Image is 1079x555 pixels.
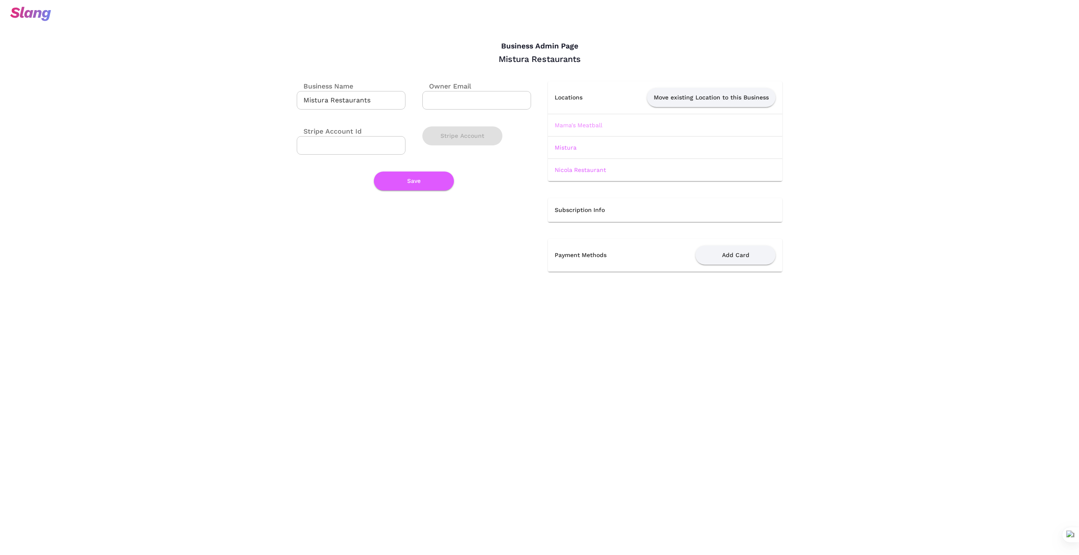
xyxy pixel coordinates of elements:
th: Subscription Info [548,198,782,222]
a: Nicola Restaurant [555,166,606,173]
label: Stripe Account Id [297,126,362,136]
div: Mistura Restaurants [297,54,782,64]
label: Owner Email [422,81,471,91]
a: Mama's Meatball [555,122,602,129]
button: Add Card [695,246,776,265]
a: Stripe Account [422,132,502,138]
label: Business Name [297,81,353,91]
button: Move existing Location to this Business [647,88,776,107]
th: Locations [548,81,601,114]
a: Add Card [695,251,776,258]
h4: Business Admin Page [297,42,782,51]
th: Payment Methods [548,239,644,272]
img: svg+xml;base64,PHN2ZyB3aWR0aD0iOTciIGhlaWdodD0iMzQiIHZpZXdCb3g9IjAgMCA5NyAzNCIgZmlsbD0ibm9uZSIgeG... [10,7,51,21]
a: Mistura [555,144,577,151]
button: Save [374,172,454,190]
